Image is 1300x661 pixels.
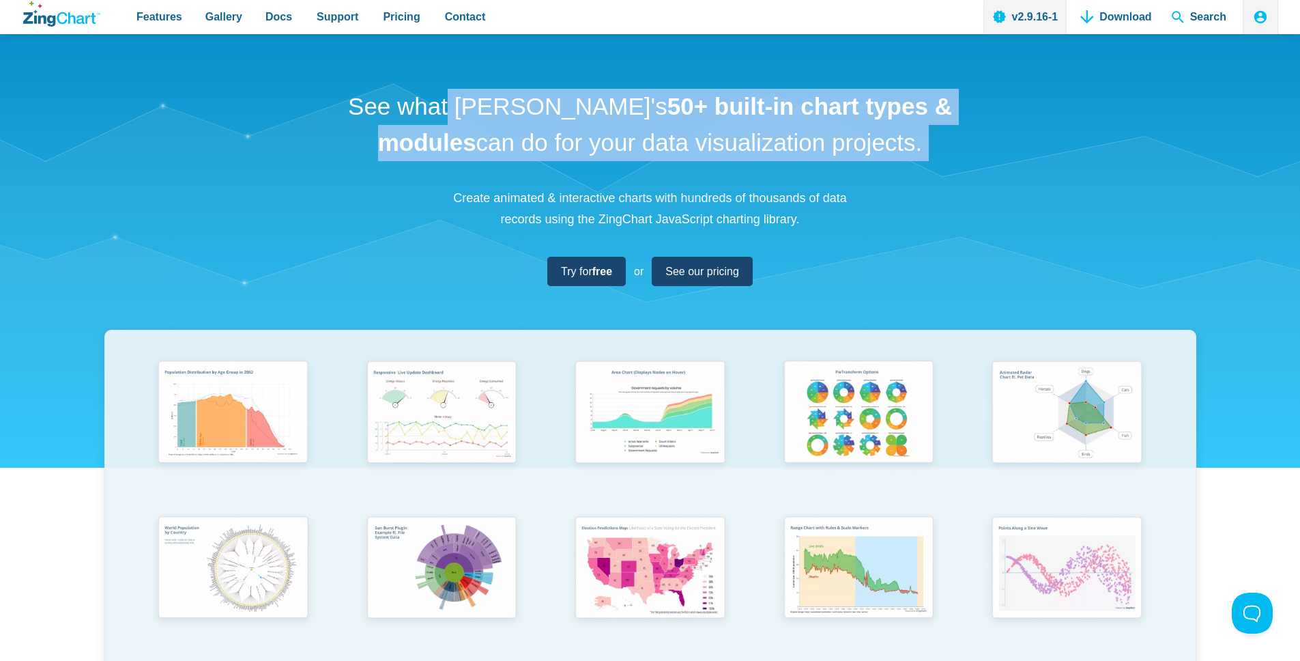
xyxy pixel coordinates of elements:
[754,354,963,509] a: Pie Transform Options
[665,262,739,281] span: See our pricing
[546,354,755,509] a: Area Chart (Displays Nodes on Hover)
[634,262,644,281] span: or
[317,8,358,26] span: Support
[358,354,525,473] img: Responsive Live Update Dashboard
[445,8,486,26] span: Contact
[983,510,1150,629] img: Points Along a Sine Wave
[566,510,733,629] img: Election Predictions Map
[205,8,242,26] span: Gallery
[963,354,1172,509] a: Animated Radar Chart ft. Pet Data
[23,1,100,27] a: ZingChart Logo. Click to return to the homepage
[129,354,338,509] a: Population Distribution by Age Group in 2052
[446,188,855,229] p: Create animated & interactive charts with hundreds of thousands of data records using the ZingCha...
[358,510,525,629] img: Sun Burst Plugin Example ft. File System Data
[775,354,942,473] img: Pie Transform Options
[592,266,612,277] strong: free
[136,8,182,26] span: Features
[1232,593,1273,634] iframe: Toggle Customer Support
[149,510,316,630] img: World Population by Country
[775,510,942,630] img: Range Chart with Rultes & Scale Markers
[378,93,952,156] strong: 50+ built-in chart types & modules
[149,354,316,473] img: Population Distribution by Age Group in 2052
[265,8,292,26] span: Docs
[343,89,957,160] h1: See what [PERSON_NAME]'s can do for your data visualization projects.
[983,354,1150,473] img: Animated Radar Chart ft. Pet Data
[547,257,626,286] a: Try forfree
[337,354,546,509] a: Responsive Live Update Dashboard
[383,8,420,26] span: Pricing
[561,262,612,281] span: Try for
[566,354,733,473] img: Area Chart (Displays Nodes on Hover)
[652,257,753,286] a: See our pricing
